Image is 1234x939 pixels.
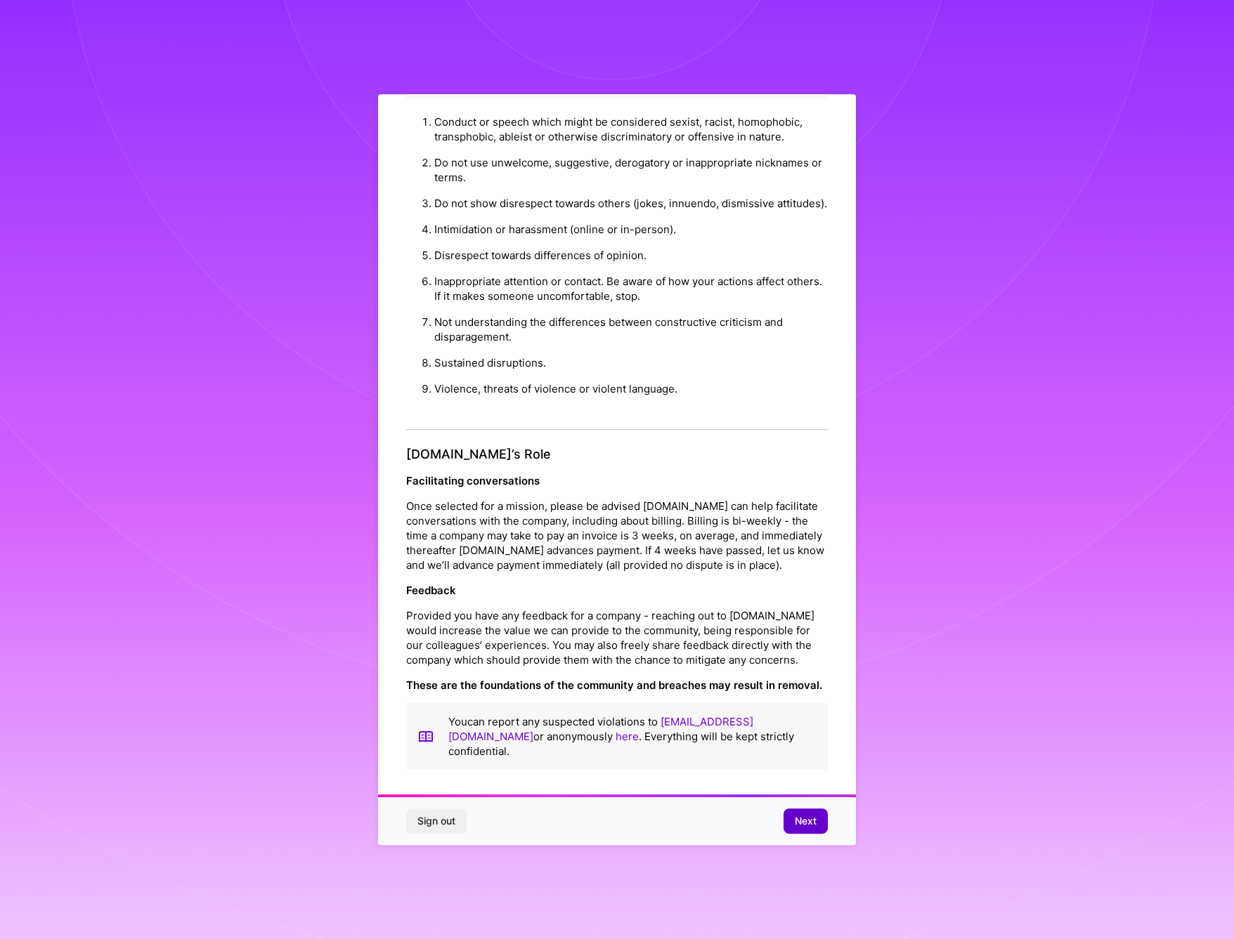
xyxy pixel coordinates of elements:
a: here [616,730,639,743]
p: You can report any suspected violations to or anonymously . Everything will be kept strictly conf... [448,714,817,759]
a: [EMAIL_ADDRESS][DOMAIN_NAME] [448,715,753,743]
li: Sustained disruptions. [434,350,828,376]
h4: [DOMAIN_NAME]’s Role [406,447,828,462]
li: Disrespect towards differences of opinion. [434,242,828,268]
li: Inappropriate attention or contact. Be aware of how your actions affect others. If it makes someo... [434,268,828,309]
li: Intimidation or harassment (online or in-person). [434,216,828,242]
strong: Feedback [406,584,456,597]
span: Sign out [417,814,455,828]
p: Provided you have any feedback for a company - reaching out to [DOMAIN_NAME] would increase the v... [406,608,828,667]
li: Not understanding the differences between constructive criticism and disparagement. [434,309,828,350]
button: Next [784,808,828,834]
img: book icon [417,714,434,759]
li: Do not show disrespect towards others (jokes, innuendo, dismissive attitudes). [434,190,828,216]
p: Once selected for a mission, please be advised [DOMAIN_NAME] can help facilitate conversations wi... [406,499,828,572]
strong: Facilitating conversations [406,474,540,487]
li: Do not use unwelcome, suggestive, derogatory or inappropriate nicknames or terms. [434,150,828,190]
button: Sign out [406,808,467,834]
li: Violence, threats of violence or violent language. [434,376,828,402]
strong: These are the foundations of the community and breaches may result in removal. [406,678,822,692]
li: Conduct or speech which might be considered sexist, racist, homophobic, transphobic, ableist or o... [434,109,828,150]
span: Next [795,814,817,828]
